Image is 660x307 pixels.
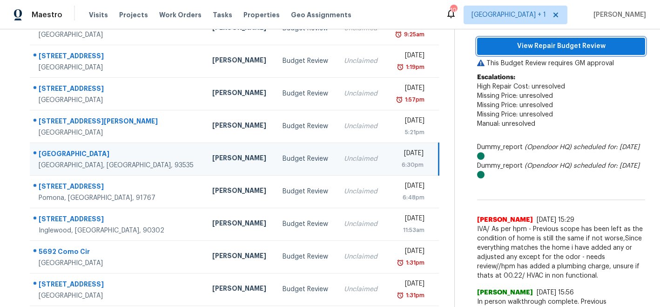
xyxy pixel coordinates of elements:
span: Missing Price: unresolved [477,111,553,118]
span: [PERSON_NAME] [477,215,533,225]
span: Missing Price: unresolved [477,93,553,99]
span: High Repair Cost: unresolved [477,83,565,90]
i: scheduled for: [DATE] [573,163,640,169]
div: [GEOGRAPHIC_DATA] [39,30,197,40]
div: 1:57pm [403,95,424,104]
div: Budget Review [283,219,330,229]
div: [PERSON_NAME] [212,55,268,67]
div: [STREET_ADDRESS] [39,280,197,291]
div: 1:31pm [404,258,424,267]
div: 9:25am [402,30,424,39]
div: Budget Review [283,154,330,164]
div: [STREET_ADDRESS] [39,182,197,193]
div: [GEOGRAPHIC_DATA] [39,149,197,161]
p: This Budget Review requires GM approval [477,59,645,68]
div: Dummy_report [477,143,645,161]
span: [GEOGRAPHIC_DATA] + 1 [471,10,546,20]
div: 6:30pm [394,160,424,170]
div: [DATE] [394,51,424,62]
div: [PERSON_NAME] [212,121,268,132]
div: Unclaimed [344,89,378,98]
div: [STREET_ADDRESS][PERSON_NAME] [39,116,197,128]
div: Budget Review [283,252,330,261]
div: Unclaimed [344,252,378,261]
img: Overdue Alarm Icon [397,258,404,267]
div: [STREET_ADDRESS] [39,84,197,96]
img: Overdue Alarm Icon [397,62,404,72]
div: Unclaimed [344,219,378,229]
div: Unclaimed [344,187,378,196]
i: (Opendoor HQ) [525,163,572,169]
span: [PERSON_NAME] [477,288,533,297]
div: [GEOGRAPHIC_DATA] [39,291,197,300]
span: Tasks [213,12,232,18]
div: [PERSON_NAME] [212,153,268,165]
div: [DATE] [394,246,424,258]
div: 11:53am [394,225,424,235]
div: [DATE] [394,83,424,95]
div: Dummy_report [477,161,645,180]
div: 1:19pm [404,62,424,72]
div: Budget Review [283,89,330,98]
img: Overdue Alarm Icon [396,95,403,104]
div: [PERSON_NAME] [212,251,268,263]
div: Inglewood, [GEOGRAPHIC_DATA], 90302 [39,226,197,235]
div: [PERSON_NAME] [212,186,268,198]
span: Manual: unresolved [477,121,535,127]
i: scheduled for: [DATE] [573,144,640,150]
div: 10 [450,6,457,15]
div: [STREET_ADDRESS] [39,214,197,226]
button: View Repair Budget Review [477,38,645,55]
span: Visits [89,10,108,20]
span: View Repair Budget Review [485,41,638,52]
div: Budget Review [283,187,330,196]
div: [GEOGRAPHIC_DATA] [39,96,197,105]
i: (Opendoor HQ) [525,144,572,150]
span: Projects [119,10,148,20]
div: Budget Review [283,56,330,66]
span: [PERSON_NAME] [590,10,646,20]
div: [GEOGRAPHIC_DATA] [39,259,197,268]
img: Overdue Alarm Icon [397,291,404,300]
img: Overdue Alarm Icon [395,30,402,39]
div: [PERSON_NAME] [212,284,268,295]
div: 6:48pm [394,193,424,202]
div: 5:21pm [394,128,424,137]
span: IVA/ As per hpm - Previous scope has been left as the condition of home is still the same if not ... [477,225,645,280]
b: Escalations: [477,74,515,81]
div: Pomona, [GEOGRAPHIC_DATA], 91767 [39,193,197,203]
div: 1:31pm [404,291,424,300]
div: [PERSON_NAME] [212,88,268,100]
div: Unclaimed [344,285,378,294]
div: [STREET_ADDRESS] [39,51,197,63]
div: [GEOGRAPHIC_DATA], [GEOGRAPHIC_DATA], 93535 [39,161,197,170]
span: Work Orders [159,10,202,20]
div: [DATE] [394,214,424,225]
div: 5692 Como Cir [39,247,197,259]
div: Unclaimed [344,154,378,164]
div: [DATE] [394,149,424,160]
div: [GEOGRAPHIC_DATA] [39,128,197,137]
div: Unclaimed [344,122,378,131]
span: Geo Assignments [291,10,351,20]
div: [GEOGRAPHIC_DATA] [39,63,197,72]
span: [DATE] 15:56 [537,289,574,296]
span: [DATE] 15:29 [537,217,574,223]
span: Missing Price: unresolved [477,102,553,109]
span: Properties [243,10,280,20]
div: [PERSON_NAME] [212,218,268,230]
div: [DATE] [394,181,424,193]
div: Unclaimed [344,56,378,66]
div: [DATE] [394,116,424,128]
span: Maestro [32,10,62,20]
div: [DATE] [394,279,424,291]
div: Budget Review [283,285,330,294]
div: Budget Review [283,122,330,131]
